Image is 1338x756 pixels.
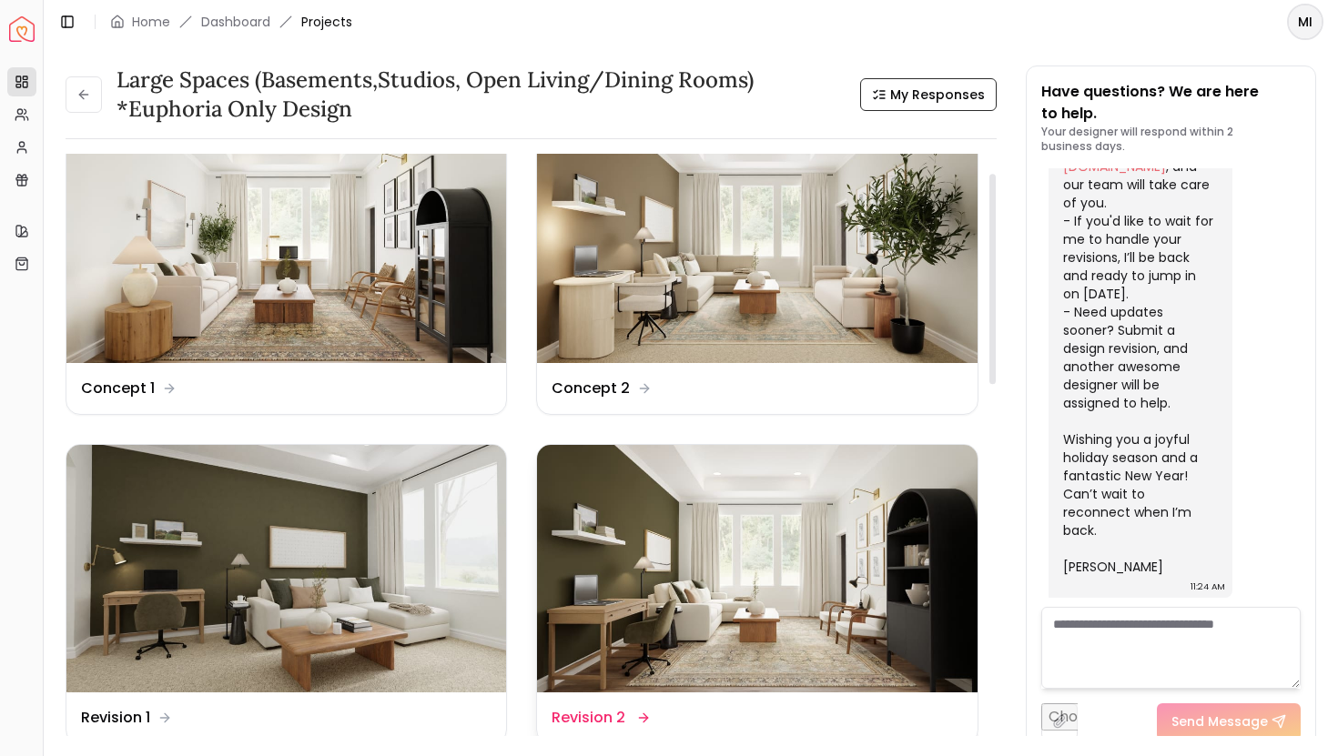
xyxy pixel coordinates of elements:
a: Revision 2Revision 2 [536,444,978,744]
dd: Revision 2 [552,707,625,729]
a: Concept 1Concept 1 [66,115,507,415]
img: Concept 1 [66,116,506,363]
span: Projects [301,13,352,31]
a: Revision 1Revision 1 [66,444,507,744]
a: Concept 2Concept 2 [536,115,978,415]
img: Concept 2 [537,116,977,363]
a: Home [132,13,170,31]
a: Dashboard [201,13,270,31]
span: My Responses [890,86,985,104]
img: Revision 2 [537,445,977,692]
a: Spacejoy [9,16,35,42]
dd: Revision 1 [81,707,150,729]
img: Spacejoy Logo [9,16,35,42]
span: MI [1289,5,1322,38]
p: Your designer will respond within 2 business days. [1041,125,1302,154]
p: Have questions? We are here to help. [1041,81,1302,125]
nav: breadcrumb [110,13,352,31]
img: Revision 1 [66,445,506,692]
h3: Large Spaces (Basements,Studios, Open living/dining rooms) *Euphoria Only Design [117,66,846,124]
dd: Concept 1 [81,378,155,399]
button: MI [1287,4,1323,40]
div: 11:24 AM [1191,578,1225,596]
button: My Responses [860,78,997,111]
dd: Concept 2 [552,378,630,399]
